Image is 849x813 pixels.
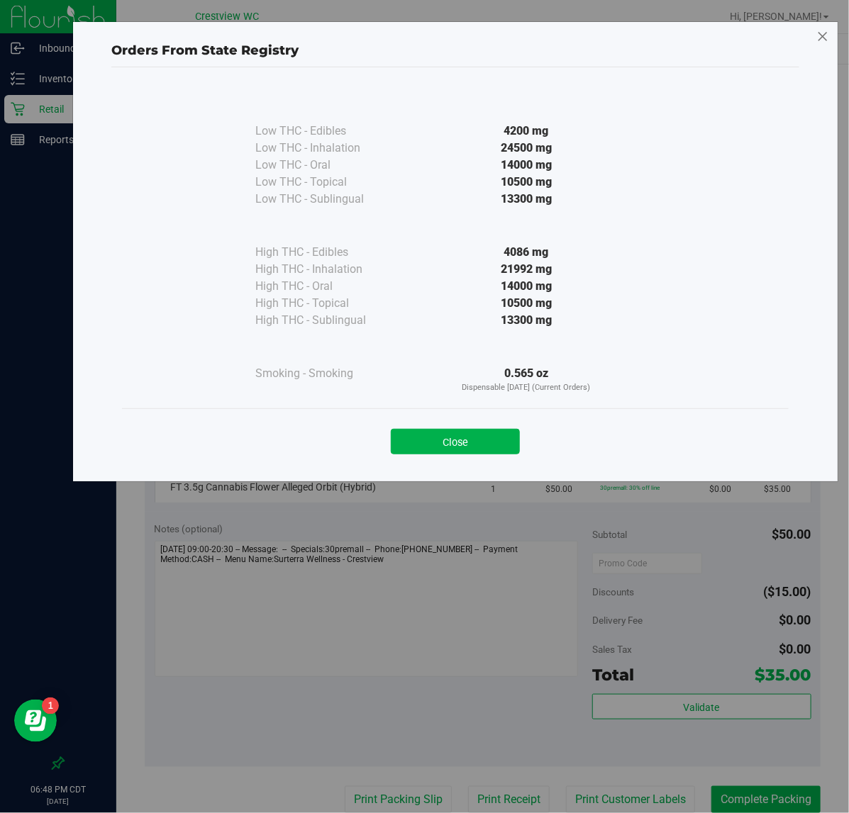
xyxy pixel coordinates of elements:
div: Low THC - Sublingual [255,191,397,208]
iframe: Resource center unread badge [42,697,59,714]
div: 13300 mg [397,191,655,208]
div: 14000 mg [397,278,655,295]
div: 10500 mg [397,295,655,312]
div: 10500 mg [397,174,655,191]
div: Low THC - Edibles [255,123,397,140]
div: 21992 mg [397,261,655,278]
div: 13300 mg [397,312,655,329]
div: High THC - Edibles [255,244,397,261]
div: High THC - Sublingual [255,312,397,329]
div: 14000 mg [397,157,655,174]
div: Smoking - Smoking [255,365,397,382]
span: Orders From State Registry [111,43,299,58]
div: 24500 mg [397,140,655,157]
div: 0.565 oz [397,365,655,394]
p: Dispensable [DATE] (Current Orders) [397,382,655,394]
div: High THC - Inhalation [255,261,397,278]
div: High THC - Topical [255,295,397,312]
div: High THC - Oral [255,278,397,295]
div: Low THC - Topical [255,174,397,191]
div: Low THC - Oral [255,157,397,174]
div: 4086 mg [397,244,655,261]
iframe: Resource center [14,700,57,742]
div: Low THC - Inhalation [255,140,397,157]
button: Close [391,429,520,454]
div: 4200 mg [397,123,655,140]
